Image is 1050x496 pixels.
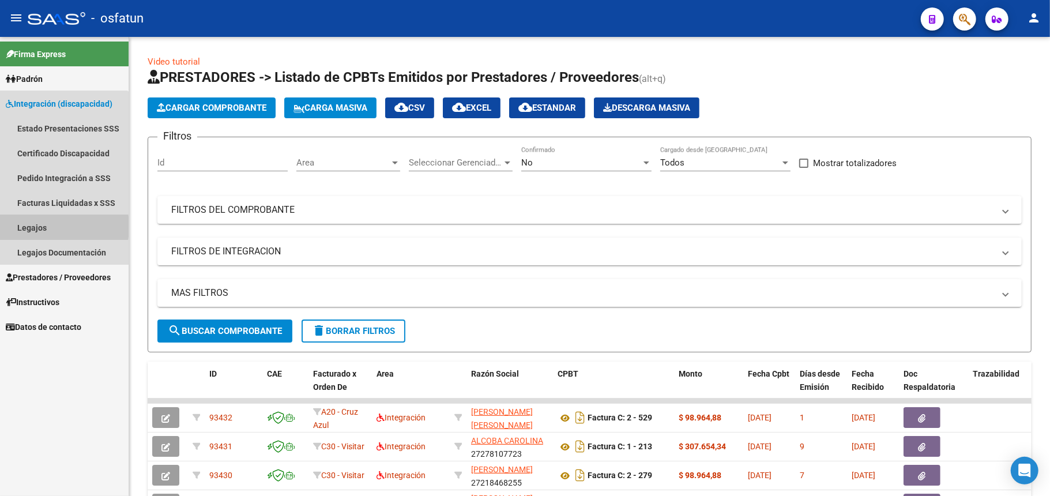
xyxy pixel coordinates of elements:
[553,362,674,412] datatable-header-cell: CPBT
[800,413,804,422] span: 1
[377,442,426,451] span: Integración
[748,471,771,480] span: [DATE]
[594,97,699,118] button: Descarga Masiva
[171,287,994,299] mat-panel-title: MAS FILTROS
[1027,11,1041,25] mat-icon: person
[209,413,232,422] span: 93432
[852,442,875,451] span: [DATE]
[968,362,1037,412] datatable-header-cell: Trazabilidad
[471,463,548,487] div: 27218468255
[9,11,23,25] mat-icon: menu
[209,442,232,451] span: 93431
[168,326,282,336] span: Buscar Comprobante
[209,471,232,480] span: 93430
[973,369,1019,378] span: Trazabilidad
[674,362,743,412] datatable-header-cell: Monto
[267,369,282,378] span: CAE
[904,369,955,392] span: Doc Respaldatoria
[148,97,276,118] button: Cargar Comprobante
[852,413,875,422] span: [DATE]
[385,97,434,118] button: CSV
[588,442,652,452] strong: Factura C: 1 - 213
[321,442,364,451] span: C30 - Visitar
[372,362,450,412] datatable-header-cell: Area
[748,413,771,422] span: [DATE]
[679,442,726,451] strong: $ 307.654,34
[471,405,548,430] div: 27338059162
[262,362,308,412] datatable-header-cell: CAE
[558,369,578,378] span: CPBT
[205,362,262,412] datatable-header-cell: ID
[394,103,425,113] span: CSV
[409,157,502,168] span: Seleccionar Gerenciador
[312,324,326,337] mat-icon: delete
[168,324,182,337] mat-icon: search
[800,471,804,480] span: 7
[748,369,789,378] span: Fecha Cpbt
[157,196,1022,224] mat-expansion-panel-header: FILTROS DEL COMPROBANTE
[573,408,588,427] i: Descargar documento
[308,362,372,412] datatable-header-cell: Facturado x Orden De
[171,204,994,216] mat-panel-title: FILTROS DEL COMPROBANTE
[660,157,684,168] span: Todos
[603,103,690,113] span: Descarga Masiva
[6,296,59,309] span: Instructivos
[594,97,699,118] app-download-masive: Descarga masiva de comprobantes (adjuntos)
[679,413,721,422] strong: $ 98.964,88
[157,238,1022,265] mat-expansion-panel-header: FILTROS DE INTEGRACION
[452,100,466,114] mat-icon: cloud_download
[157,279,1022,307] mat-expansion-panel-header: MAS FILTROS
[313,407,358,430] span: A20 - Cruz Azul
[148,69,639,85] span: PRESTADORES -> Listado de CPBTs Emitidos por Prestadores / Proveedores
[573,466,588,484] i: Descargar documento
[795,362,847,412] datatable-header-cell: Días desde Emisión
[321,471,364,480] span: C30 - Visitar
[6,48,66,61] span: Firma Express
[377,413,426,422] span: Integración
[518,103,576,113] span: Estandar
[293,103,367,113] span: Carga Masiva
[471,369,519,378] span: Razón Social
[800,442,804,451] span: 9
[148,57,200,67] a: Video tutorial
[852,369,884,392] span: Fecha Recibido
[521,157,533,168] span: No
[743,362,795,412] datatable-header-cell: Fecha Cpbt
[302,320,405,343] button: Borrar Filtros
[157,320,292,343] button: Buscar Comprobante
[313,369,356,392] span: Facturado x Orden De
[679,369,702,378] span: Monto
[471,407,533,430] span: [PERSON_NAME] [PERSON_NAME]
[312,326,395,336] span: Borrar Filtros
[157,103,266,113] span: Cargar Comprobante
[6,321,81,333] span: Datos de contacto
[800,369,840,392] span: Días desde Emisión
[6,97,112,110] span: Integración (discapacidad)
[471,465,533,474] span: [PERSON_NAME]
[394,100,408,114] mat-icon: cloud_download
[471,434,548,459] div: 27278107723
[813,156,897,170] span: Mostrar totalizadores
[6,73,43,85] span: Padrón
[639,73,666,84] span: (alt+q)
[518,100,532,114] mat-icon: cloud_download
[748,442,771,451] span: [DATE]
[509,97,585,118] button: Estandar
[91,6,144,31] span: - osfatun
[443,97,500,118] button: EXCEL
[284,97,377,118] button: Carga Masiva
[847,362,899,412] datatable-header-cell: Fecha Recibido
[588,414,652,423] strong: Factura C: 2 - 529
[899,362,968,412] datatable-header-cell: Doc Respaldatoria
[588,471,652,480] strong: Factura C: 2 - 279
[171,245,994,258] mat-panel-title: FILTROS DE INTEGRACION
[471,436,543,445] span: ALCOBA CAROLINA
[209,369,217,378] span: ID
[1011,457,1038,484] div: Open Intercom Messenger
[157,128,197,144] h3: Filtros
[852,471,875,480] span: [DATE]
[6,271,111,284] span: Prestadores / Proveedores
[296,157,390,168] span: Area
[573,437,588,456] i: Descargar documento
[679,471,721,480] strong: $ 98.964,88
